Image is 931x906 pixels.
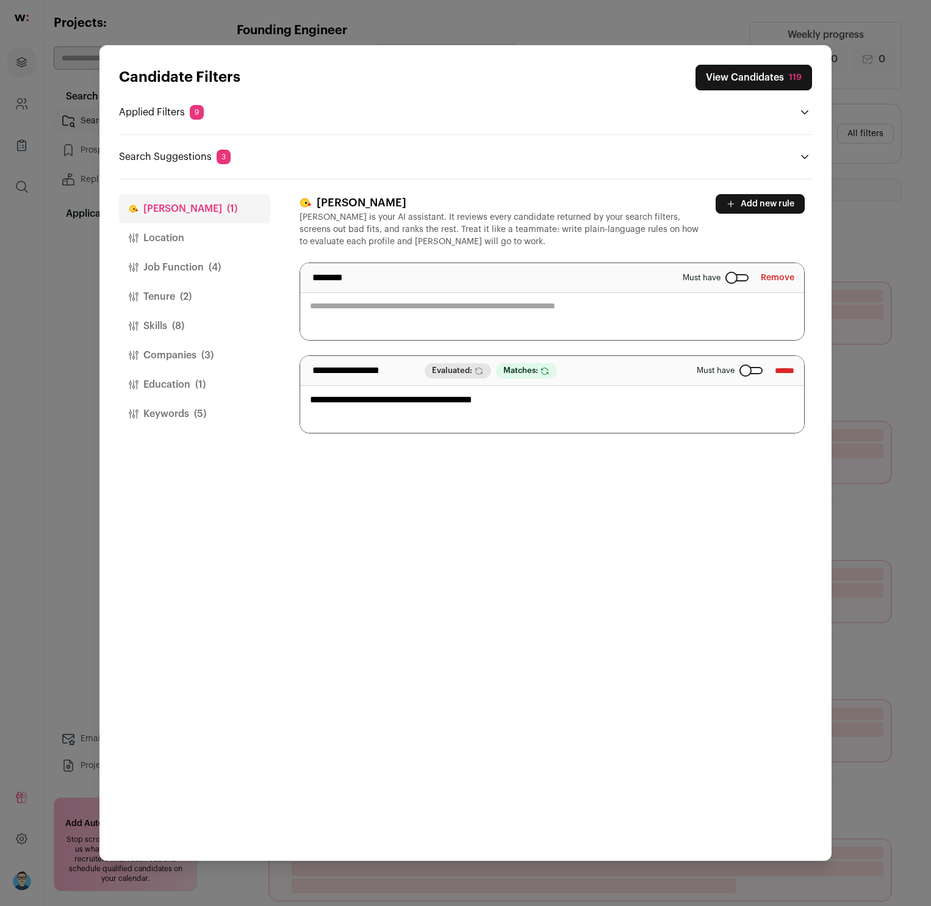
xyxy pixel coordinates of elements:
[209,260,221,275] span: (4)
[190,105,204,120] span: 9
[180,289,192,304] span: (2)
[797,105,812,120] button: Open applied filters
[119,223,270,253] button: Location
[217,150,231,164] span: 3
[119,194,270,223] button: [PERSON_NAME](1)
[194,407,206,421] span: (5)
[119,150,231,164] p: Search Suggestions
[696,65,812,90] button: Close search preferences
[119,105,204,120] p: Applied Filters
[227,201,237,216] span: (1)
[300,194,701,211] h3: [PERSON_NAME]
[172,319,184,333] span: (8)
[119,282,270,311] button: Tenure(2)
[119,341,270,370] button: Companies(3)
[119,311,270,341] button: Skills(8)
[119,253,270,282] button: Job Function(4)
[425,363,491,379] span: Evaluated:
[716,194,805,214] button: Add new rule
[761,268,794,288] button: Remove
[697,366,735,375] span: Must have
[789,71,802,84] div: 119
[195,377,206,392] span: (1)
[683,273,721,283] span: Must have
[119,399,270,429] button: Keywords(5)
[119,70,240,85] strong: Candidate Filters
[496,363,557,379] span: Matches:
[300,211,701,248] p: [PERSON_NAME] is your AI assistant. It reviews every candidate returned by your search filters, s...
[119,370,270,399] button: Education(1)
[201,348,214,363] span: (3)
